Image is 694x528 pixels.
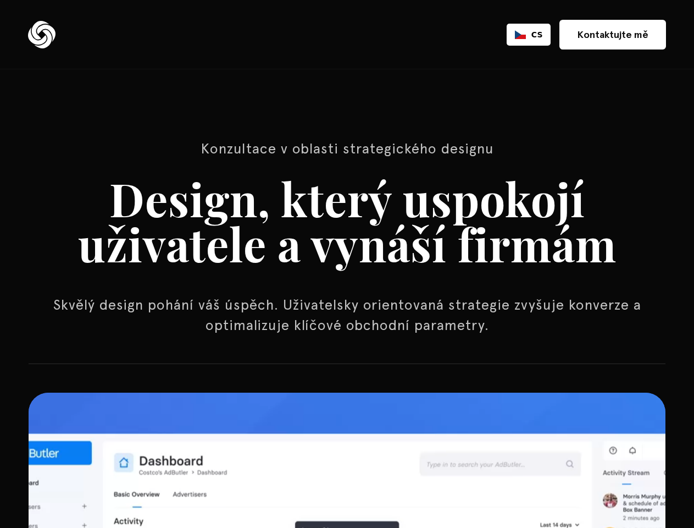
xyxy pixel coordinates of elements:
[515,29,543,40] a: CS
[29,176,665,266] h1: Design, který uspokojí uživatele a vynáší firmám
[29,139,665,158] p: Konzultace v oblasti strategického designu
[507,24,551,46] div: Language Switcher
[29,295,665,335] p: Skvělý design pohání váš úspěch. Uživatelsky orientovaná strategie zvyšuje konverze a optimalizuj...
[559,20,666,50] a: Kontaktujte mě
[507,24,551,46] div: Language selected: Čeština
[515,30,526,39] img: Čeština flag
